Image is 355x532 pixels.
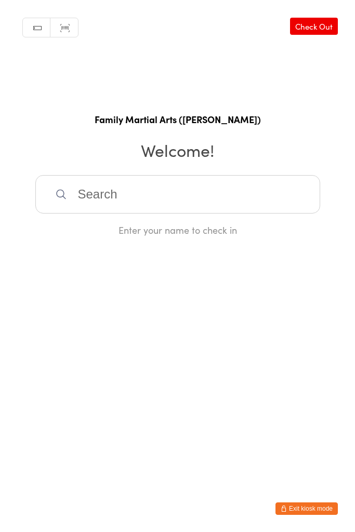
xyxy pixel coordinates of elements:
button: Exit kiosk mode [275,502,338,515]
h1: Family Martial Arts ([PERSON_NAME]) [10,113,345,126]
input: Search [35,175,320,214]
div: Enter your name to check in [35,223,320,236]
h2: Welcome! [10,138,345,162]
a: Check Out [290,18,338,35]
